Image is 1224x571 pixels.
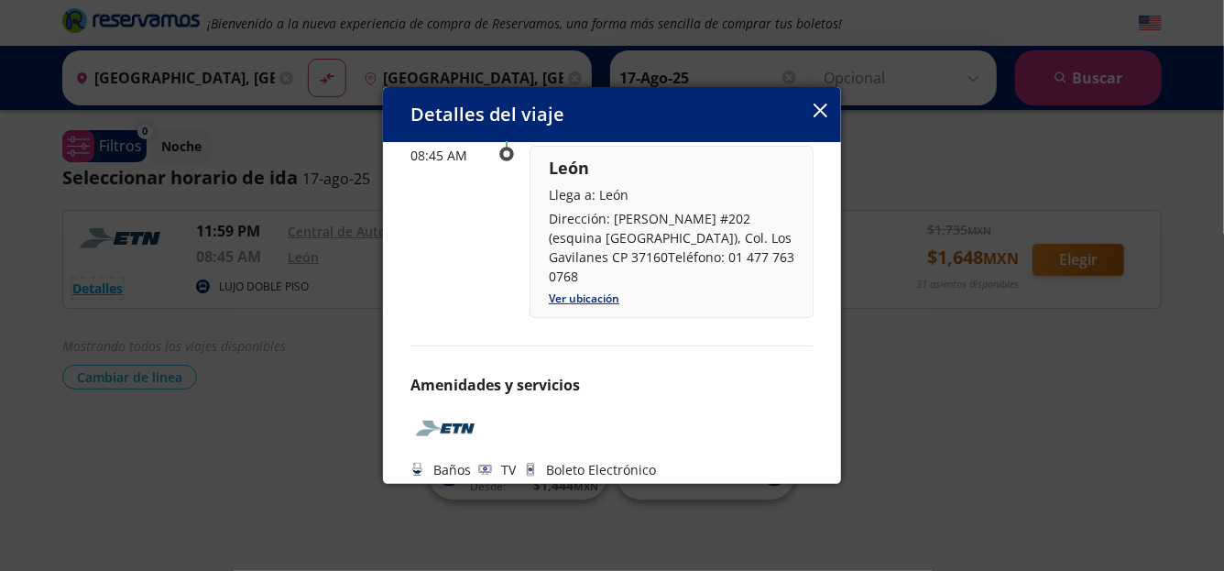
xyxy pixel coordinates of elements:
[549,291,619,306] a: Ver ubicación
[549,156,794,181] p: León
[410,101,564,128] p: Detalles del viaje
[501,460,516,479] p: TV
[549,209,794,286] p: Dirección: [PERSON_NAME] #202 (esquina [GEOGRAPHIC_DATA]), Col. Los Gavilanes CP 37160Teléfono: 0...
[410,374,814,396] p: Amenidades y servicios
[546,460,656,479] p: Boleto Electrónico
[410,414,484,442] img: ETN
[549,185,794,204] p: Llega a: León
[433,460,471,479] p: Baños
[410,146,484,165] p: 08:45 AM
